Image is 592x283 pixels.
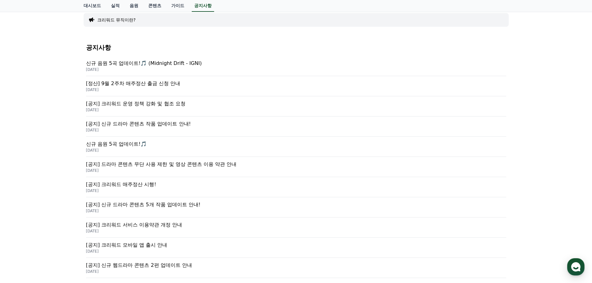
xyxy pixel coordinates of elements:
span: 홈 [20,206,23,211]
p: [공지] 신규 웹드라마 콘텐츠 2편 업데이트 안내 [86,262,506,269]
button: 크리워드 뮤직이란? [97,17,136,23]
a: 신규 음원 5곡 업데이트!🎵 [DATE] [86,137,506,157]
div: 안녕하세요 크리워드입니다. [23,71,101,78]
b: 채널톡 [53,124,64,128]
span: [DATE] 오전 8:30부터 운영해요 [36,109,93,114]
span: 대화 [57,207,64,212]
p: 신규 음원 5곡 업데이트!🎵 [86,140,506,148]
a: [공지] 크리워드 매주정산 시행! [DATE] [86,177,506,197]
h1: CReward [7,47,44,57]
p: [DATE] [86,229,506,234]
a: [공지] 크리워드 모바일 앱 출시 안내 [DATE] [86,238,506,258]
h4: 공지사항 [86,44,506,51]
p: [DATE] [86,107,506,112]
button: 운영시간 보기 [79,49,114,57]
p: [공지] 드라마 콘텐츠 무단 사용 제한 및 영상 콘텐츠 이용 약관 안내 [86,161,506,168]
span: 운영시간 보기 [81,50,107,56]
a: 문의하기 [9,91,112,106]
p: [DATE] [86,67,506,72]
span: 문의하기 [48,96,67,102]
a: [공지] 신규 드라마 콘텐츠 5개 작품 업데이트 안내! [DATE] [86,197,506,217]
a: [공지] 신규 드라마 콘텐츠 작품 업데이트 안내! [DATE] [86,116,506,137]
a: CReward안녕하세요 크리워드입니다.문의사항을 남겨주세요 :) [7,63,114,88]
a: 설정 [80,197,119,212]
p: [공지] 신규 드라마 콘텐츠 작품 업데이트 안내! [86,120,506,128]
p: [공지] 신규 드라마 콘텐츠 5개 작품 업데이트 안내! [86,201,506,208]
div: 문의사항을 남겨주세요 :) [23,78,101,84]
a: 대화 [41,197,80,212]
a: [공지] 신규 웹드라마 콘텐츠 2편 업데이트 안내 [DATE] [86,258,506,278]
div: CReward [23,66,114,71]
p: [DATE] [86,188,506,193]
p: [공지] 크리워드 운영 정책 강화 및 협조 요청 [86,100,506,107]
a: [정산] 9월 2주차 매주정산 출금 신청 안내 [DATE] [86,76,506,96]
p: [정산] 9월 2주차 매주정산 출금 신청 안내 [86,80,506,87]
a: 신규 음원 5곡 업데이트!🎵 (Midnight Drift - IGNI) [DATE] [86,56,506,76]
span: 이용중 [53,124,74,128]
a: [공지] 크리워드 운영 정책 강화 및 협조 요청 [DATE] [86,96,506,116]
p: [DATE] [86,128,506,133]
p: [DATE] [86,269,506,274]
p: [공지] 크리워드 모바일 앱 출시 안내 [86,241,506,249]
a: 채널톡이용중 [47,124,74,129]
a: [공지] 크리워드 서비스 이용약관 개정 안내 [DATE] [86,217,506,238]
p: [DATE] [86,148,506,153]
span: 설정 [96,206,103,211]
p: [공지] 크리워드 서비스 이용약관 개정 안내 [86,221,506,229]
p: [DATE] [86,208,506,213]
p: [DATE] [86,168,506,173]
p: [DATE] [86,249,506,254]
a: [공지] 드라마 콘텐츠 무단 사용 제한 및 영상 콘텐츠 이용 약관 안내 [DATE] [86,157,506,177]
p: [공지] 크리워드 매주정산 시행! [86,181,506,188]
a: 홈 [2,197,41,212]
p: 신규 음원 5곡 업데이트!🎵 (Midnight Drift - IGNI) [86,60,506,67]
p: [DATE] [86,87,506,92]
